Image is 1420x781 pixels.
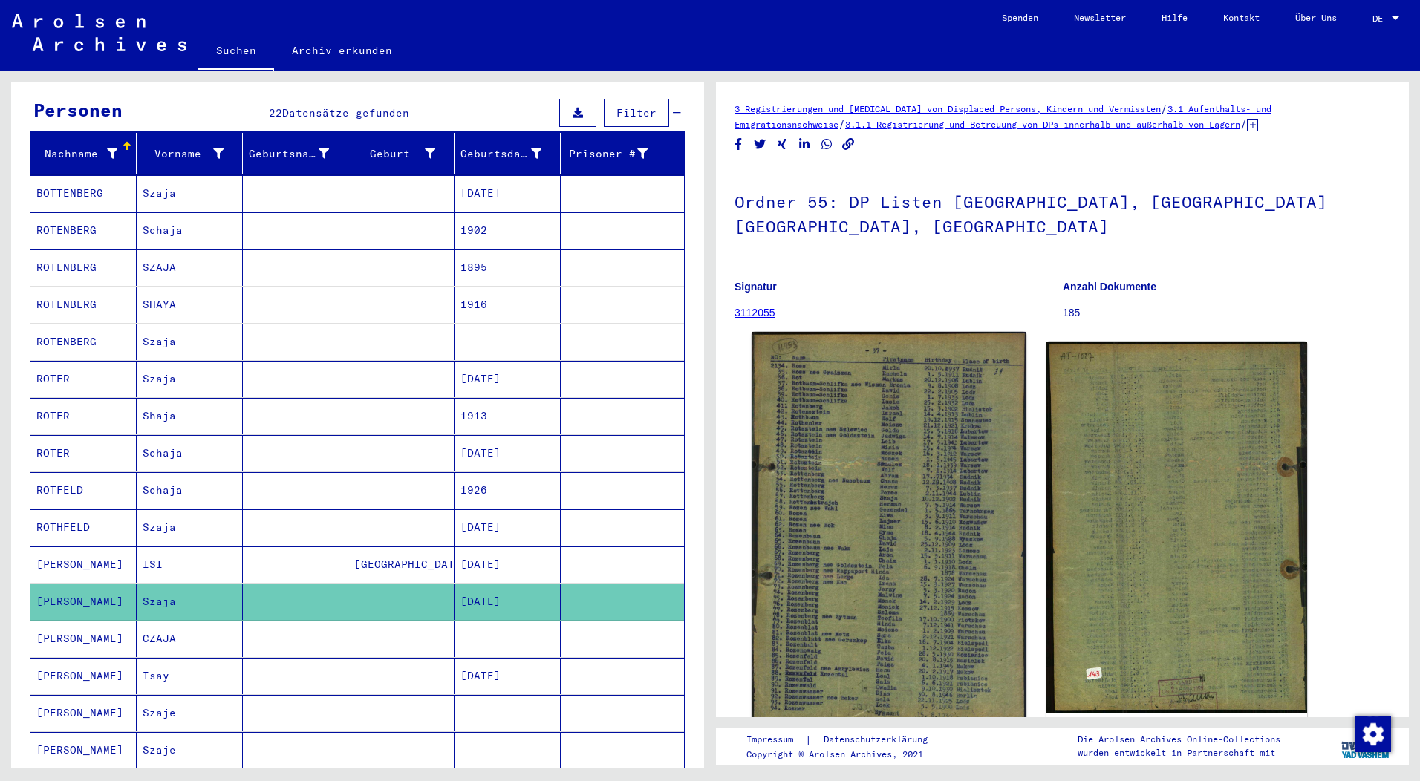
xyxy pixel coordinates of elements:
[249,142,348,166] div: Geburtsname
[460,146,541,162] div: Geburtsdatum
[137,546,243,583] mat-cell: ISI
[30,546,137,583] mat-cell: [PERSON_NAME]
[812,732,945,748] a: Datenschutzerklärung
[12,14,186,51] img: Arolsen_neg.svg
[735,307,775,318] a: 3112055
[1372,13,1383,24] mat-select-trigger: DE
[561,133,684,174] mat-header-cell: Prisoner #
[1046,342,1308,713] img: 002.jpg
[354,142,454,166] div: Geburt‏
[735,168,1390,258] h1: Ordner 55: DP Listen [GEOGRAPHIC_DATA], [GEOGRAPHIC_DATA] [GEOGRAPHIC_DATA], [GEOGRAPHIC_DATA]
[348,546,455,583] mat-cell: [GEOGRAPHIC_DATA]
[1063,305,1390,321] p: 185
[819,135,835,154] button: Share on WhatsApp
[455,249,561,286] mat-cell: 1895
[455,398,561,434] mat-cell: 1913
[269,106,282,120] span: 22
[143,142,242,166] div: Vorname
[137,584,243,620] mat-cell: Szaja
[752,332,1026,726] img: 001.jpg
[249,146,330,162] div: Geburtsname
[137,324,243,360] mat-cell: Szaja
[36,142,136,166] div: Nachname
[838,117,845,131] span: /
[30,732,137,768] mat-cell: [PERSON_NAME]
[30,133,137,174] mat-header-cell: Nachname
[137,695,243,731] mat-cell: Szaje
[455,175,561,212] mat-cell: [DATE]
[455,658,561,694] mat-cell: [DATE]
[845,119,1240,130] a: 3.1.1 Registrierung und Betreuung von DPs innerhalb und außerhalb von Lagern
[198,33,274,71] a: Suchen
[460,142,560,166] div: Geburtsdatum
[735,281,777,293] b: Signatur
[752,135,768,154] button: Share on Twitter
[455,435,561,471] mat-cell: [DATE]
[30,175,137,212] mat-cell: BOTTENBERG
[775,135,790,154] button: Share on Xing
[137,287,243,323] mat-cell: SHAYA
[455,509,561,546] mat-cell: [DATE]
[30,324,137,360] mat-cell: ROTENBERG
[455,133,561,174] mat-header-cell: Geburtsdatum
[30,249,137,286] mat-cell: ROTENBERG
[36,146,117,162] div: Nachname
[274,33,410,68] a: Archiv erkunden
[731,135,746,154] button: Share on Facebook
[30,695,137,731] mat-cell: [PERSON_NAME]
[137,509,243,546] mat-cell: Szaja
[30,621,137,657] mat-cell: [PERSON_NAME]
[137,175,243,212] mat-cell: Szaja
[137,133,243,174] mat-header-cell: Vorname
[143,146,224,162] div: Vorname
[137,472,243,509] mat-cell: Schaja
[137,249,243,286] mat-cell: SZAJA
[1161,102,1167,115] span: /
[841,135,856,154] button: Copy link
[137,212,243,249] mat-cell: Schaja
[30,212,137,249] mat-cell: ROTENBERG
[137,361,243,397] mat-cell: Szaja
[567,142,666,166] div: Prisoner #
[746,748,945,761] p: Copyright © Arolsen Archives, 2021
[137,621,243,657] mat-cell: CZAJA
[1063,281,1156,293] b: Anzahl Dokumente
[137,435,243,471] mat-cell: Schaja
[30,398,137,434] mat-cell: ROTER
[455,546,561,583] mat-cell: [DATE]
[735,103,1161,114] a: 3 Registrierungen und [MEDICAL_DATA] von Displaced Persons, Kindern und Vermissten
[30,287,137,323] mat-cell: ROTENBERG
[33,97,123,123] div: Personen
[746,732,805,748] a: Impressum
[30,584,137,620] mat-cell: [PERSON_NAME]
[455,287,561,323] mat-cell: 1916
[137,732,243,768] mat-cell: Szaje
[30,658,137,694] mat-cell: [PERSON_NAME]
[137,398,243,434] mat-cell: Shaja
[30,435,137,471] mat-cell: ROTER
[567,146,648,162] div: Prisoner #
[455,472,561,509] mat-cell: 1926
[1338,728,1394,765] img: yv_logo.png
[797,135,812,154] button: Share on LinkedIn
[1240,117,1247,131] span: /
[616,106,657,120] span: Filter
[30,472,137,509] mat-cell: ROTFELD
[282,106,409,120] span: Datensätze gefunden
[455,584,561,620] mat-cell: [DATE]
[604,99,669,127] button: Filter
[243,133,349,174] mat-header-cell: Geburtsname
[1078,746,1280,759] p: wurden entwickelt in Partnerschaft mit
[354,146,435,162] div: Geburt‏
[746,732,945,748] div: |
[137,658,243,694] mat-cell: Isay
[348,133,455,174] mat-header-cell: Geburt‏
[455,361,561,397] mat-cell: [DATE]
[30,361,137,397] mat-cell: ROTER
[455,212,561,249] mat-cell: 1902
[30,509,137,546] mat-cell: ROTHFELD
[1078,733,1280,746] p: Die Arolsen Archives Online-Collections
[1355,716,1391,752] img: Change consent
